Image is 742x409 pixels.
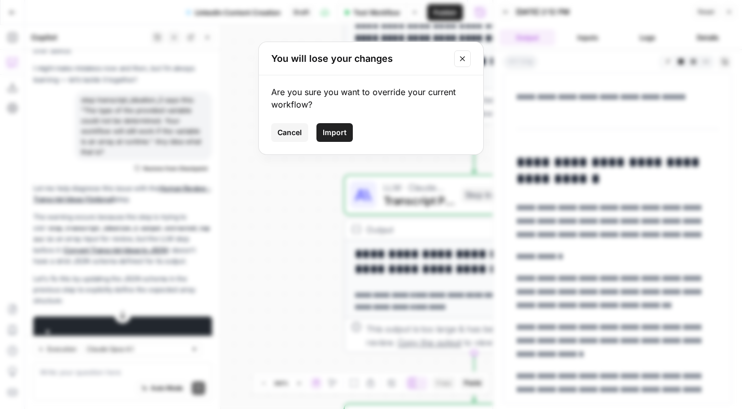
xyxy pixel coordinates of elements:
span: Cancel [277,127,302,138]
h2: You will lose your changes [271,51,448,66]
button: Cancel [271,123,308,142]
span: Import [323,127,347,138]
div: Are you sure you want to override your current workflow? [271,86,471,111]
button: Import [316,123,353,142]
button: Close modal [454,50,471,67]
